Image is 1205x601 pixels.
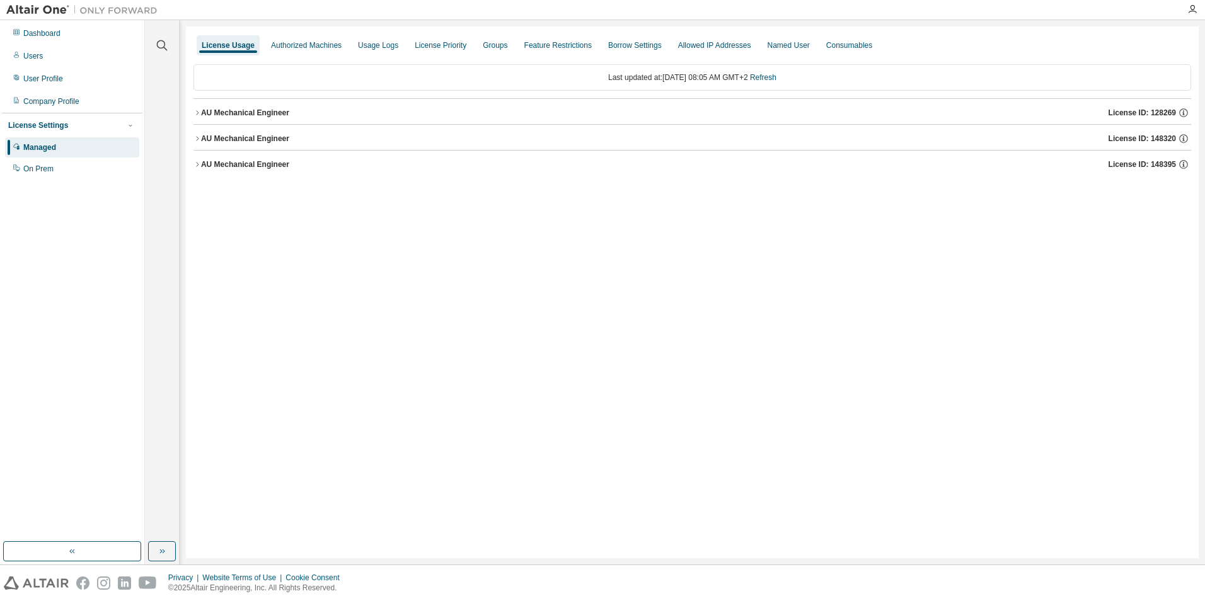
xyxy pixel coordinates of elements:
div: Company Profile [23,96,79,106]
button: AU Mechanical EngineerLicense ID: 128269 [193,99,1191,127]
div: Managed [23,142,56,152]
div: Cookie Consent [285,573,347,583]
span: License ID: 128269 [1109,108,1176,118]
div: License Usage [202,40,255,50]
img: youtube.svg [139,576,157,590]
div: Website Terms of Use [202,573,285,583]
div: Consumables [826,40,872,50]
span: License ID: 148395 [1109,159,1176,169]
div: Privacy [168,573,202,583]
div: AU Mechanical Engineer [201,134,289,144]
span: License ID: 148320 [1109,134,1176,144]
p: © 2025 Altair Engineering, Inc. All Rights Reserved. [168,583,347,593]
div: Dashboard [23,28,61,38]
a: Refresh [750,73,776,82]
div: Authorized Machines [271,40,342,50]
img: facebook.svg [76,576,89,590]
div: Last updated at: [DATE] 08:05 AM GMT+2 [193,64,1191,91]
div: AU Mechanical Engineer [201,159,289,169]
img: Altair One [6,4,164,16]
div: License Settings [8,120,68,130]
img: linkedin.svg [118,576,131,590]
div: AU Mechanical Engineer [201,108,289,118]
div: Usage Logs [358,40,398,50]
div: License Priority [415,40,466,50]
img: altair_logo.svg [4,576,69,590]
img: instagram.svg [97,576,110,590]
button: AU Mechanical EngineerLicense ID: 148395 [193,151,1191,178]
div: User Profile [23,74,63,84]
div: Named User [767,40,809,50]
div: On Prem [23,164,54,174]
div: Groups [483,40,507,50]
div: Borrow Settings [608,40,662,50]
div: Allowed IP Addresses [678,40,751,50]
div: Users [23,51,43,61]
button: AU Mechanical EngineerLicense ID: 148320 [193,125,1191,152]
div: Feature Restrictions [524,40,592,50]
